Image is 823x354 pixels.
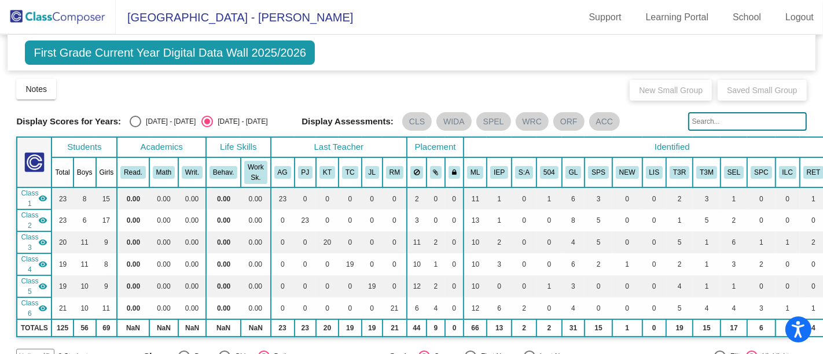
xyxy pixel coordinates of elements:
[295,231,317,253] td: 0
[445,209,464,231] td: 0
[316,157,339,187] th: Krista Tennefoss
[445,231,464,253] td: 0
[74,253,96,275] td: 11
[721,209,747,231] td: 2
[17,253,52,275] td: Tara Corson - Corson
[666,275,693,297] td: 4
[642,157,667,187] th: Student has limited or interrupted schooling - former newcomer
[688,112,807,131] input: Search...
[540,166,559,179] button: 504
[295,253,317,275] td: 0
[407,157,427,187] th: Keep away students
[38,238,47,247] mat-icon: visibility
[38,304,47,313] mat-icon: visibility
[666,297,693,319] td: 5
[96,319,117,337] td: 69
[537,297,562,319] td: 0
[436,112,472,131] mat-chip: WIDA
[512,157,537,187] th: IEP - Low Student:Adult Ratio
[365,166,379,179] button: JL
[445,319,464,337] td: 0
[562,297,585,319] td: 4
[467,166,483,179] button: ML
[316,297,339,319] td: 0
[776,187,800,209] td: 0
[464,319,487,337] td: 66
[464,187,487,209] td: 11
[206,137,270,157] th: Life Skills
[666,253,693,275] td: 2
[117,275,149,297] td: 0.00
[487,209,512,231] td: 1
[670,166,689,179] button: T3R
[721,187,747,209] td: 1
[271,319,295,337] td: 23
[747,275,775,297] td: 0
[17,231,52,253] td: Krista Tennefoss - Tennefoss
[537,231,562,253] td: 0
[362,297,383,319] td: 0
[52,319,73,337] td: 125
[117,297,149,319] td: 0.00
[445,275,464,297] td: 0
[512,275,537,297] td: 0
[206,275,241,297] td: 0.00
[149,231,178,253] td: 0.00
[693,275,721,297] td: 1
[445,297,464,319] td: 0
[120,166,146,179] button: Read.
[721,253,747,275] td: 3
[52,297,73,319] td: 21
[646,166,663,179] button: LIS
[747,187,775,209] td: 0
[386,166,403,179] button: RM
[585,253,612,275] td: 2
[339,231,362,253] td: 0
[244,161,267,184] button: Work Sk.
[271,275,295,297] td: 0
[149,297,178,319] td: 0.00
[52,231,73,253] td: 20
[38,260,47,269] mat-icon: visibility
[21,298,38,319] span: Class 6
[476,112,511,131] mat-chip: SPEL
[612,297,642,319] td: 0
[74,157,96,187] th: Boys
[747,157,775,187] th: Receives speech services
[407,231,427,253] td: 11
[153,166,175,179] button: Math
[96,187,117,209] td: 15
[383,297,407,319] td: 21
[74,319,96,337] td: 56
[295,319,317,337] td: 23
[427,253,446,275] td: 1
[585,209,612,231] td: 5
[17,187,52,209] td: Aranzazu Gabaldon Rivilla - Gabaldon - Imm. Span.
[642,231,667,253] td: 0
[241,253,270,275] td: 0.00
[723,8,770,27] a: School
[693,187,721,209] td: 3
[747,231,775,253] td: 1
[96,157,117,187] th: Girls
[487,187,512,209] td: 1
[693,157,721,187] th: Tier 3 Supports in Math
[271,187,295,209] td: 23
[512,231,537,253] td: 0
[724,166,744,179] button: SEL
[316,275,339,297] td: 0
[383,253,407,275] td: 0
[612,187,642,209] td: 0
[427,209,446,231] td: 0
[427,231,446,253] td: 2
[721,157,747,187] th: Scheduled Counseling
[316,231,339,253] td: 20
[298,166,313,179] button: PJ
[464,231,487,253] td: 10
[721,297,747,319] td: 4
[776,253,800,275] td: 0
[271,253,295,275] td: 0
[339,275,362,297] td: 0
[642,297,667,319] td: 0
[117,187,149,209] td: 0.00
